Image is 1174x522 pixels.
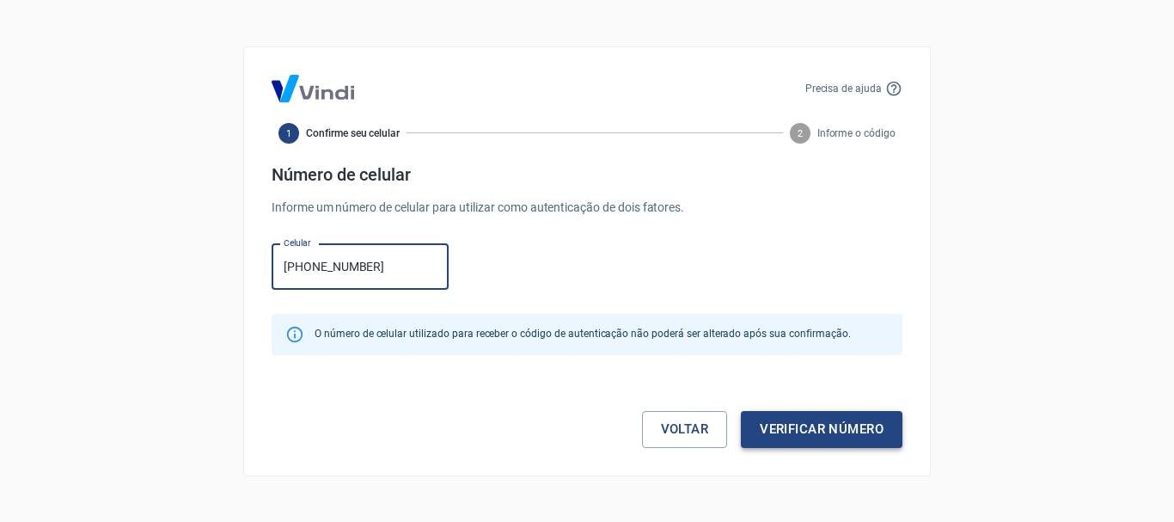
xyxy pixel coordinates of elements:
[805,81,882,96] p: Precisa de ajuda
[306,126,400,141] span: Confirme seu celular
[272,199,902,217] p: Informe um número de celular para utilizar como autenticação de dois fatores.
[272,164,902,185] h4: Número de celular
[286,127,291,138] text: 1
[741,411,902,447] button: Verificar número
[272,75,354,102] img: Logo Vind
[642,411,728,447] a: Voltar
[817,126,896,141] span: Informe o código
[798,127,803,138] text: 2
[284,236,311,249] label: Celular
[315,319,850,350] div: O número de celular utilizado para receber o código de autenticação não poderá ser alterado após ...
